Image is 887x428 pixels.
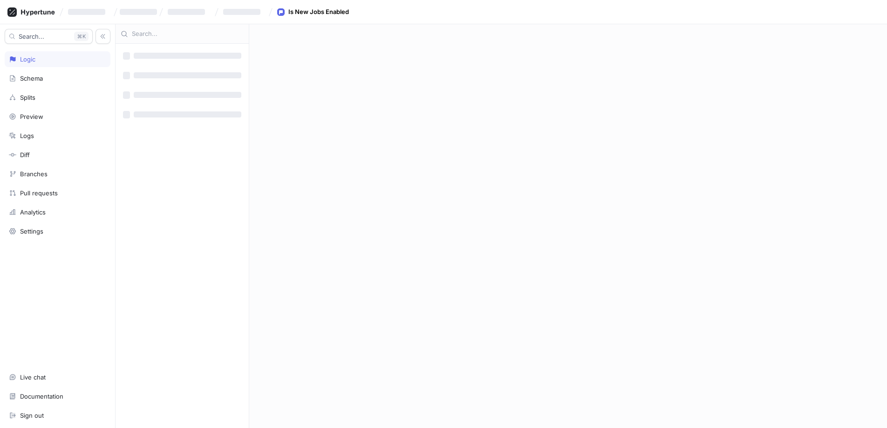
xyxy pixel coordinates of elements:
[123,52,130,60] span: ‌
[168,9,205,15] span: ‌
[20,373,46,381] div: Live chat
[20,393,63,400] div: Documentation
[68,9,105,15] span: ‌
[132,29,244,39] input: Search...
[20,170,48,178] div: Branches
[20,208,46,216] div: Analytics
[123,111,130,118] span: ‌
[219,4,268,20] button: ‌
[20,132,34,139] div: Logs
[288,7,349,17] div: Is New Jobs Enabled
[123,72,130,79] span: ‌
[20,228,43,235] div: Settings
[20,94,35,101] div: Splits
[20,55,35,63] div: Logic
[20,75,43,82] div: Schema
[20,151,30,159] div: Diff
[134,92,241,98] span: ‌
[134,72,241,78] span: ‌
[19,34,44,39] span: Search...
[134,111,241,117] span: ‌
[120,9,157,15] span: ‌
[134,53,241,59] span: ‌
[5,29,93,44] button: Search...K
[20,189,58,197] div: Pull requests
[74,32,89,41] div: K
[5,388,110,404] a: Documentation
[123,91,130,99] span: ‌
[20,113,43,120] div: Preview
[164,4,212,20] button: ‌
[64,4,113,20] button: ‌
[20,412,44,419] div: Sign out
[223,9,260,15] span: ‌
